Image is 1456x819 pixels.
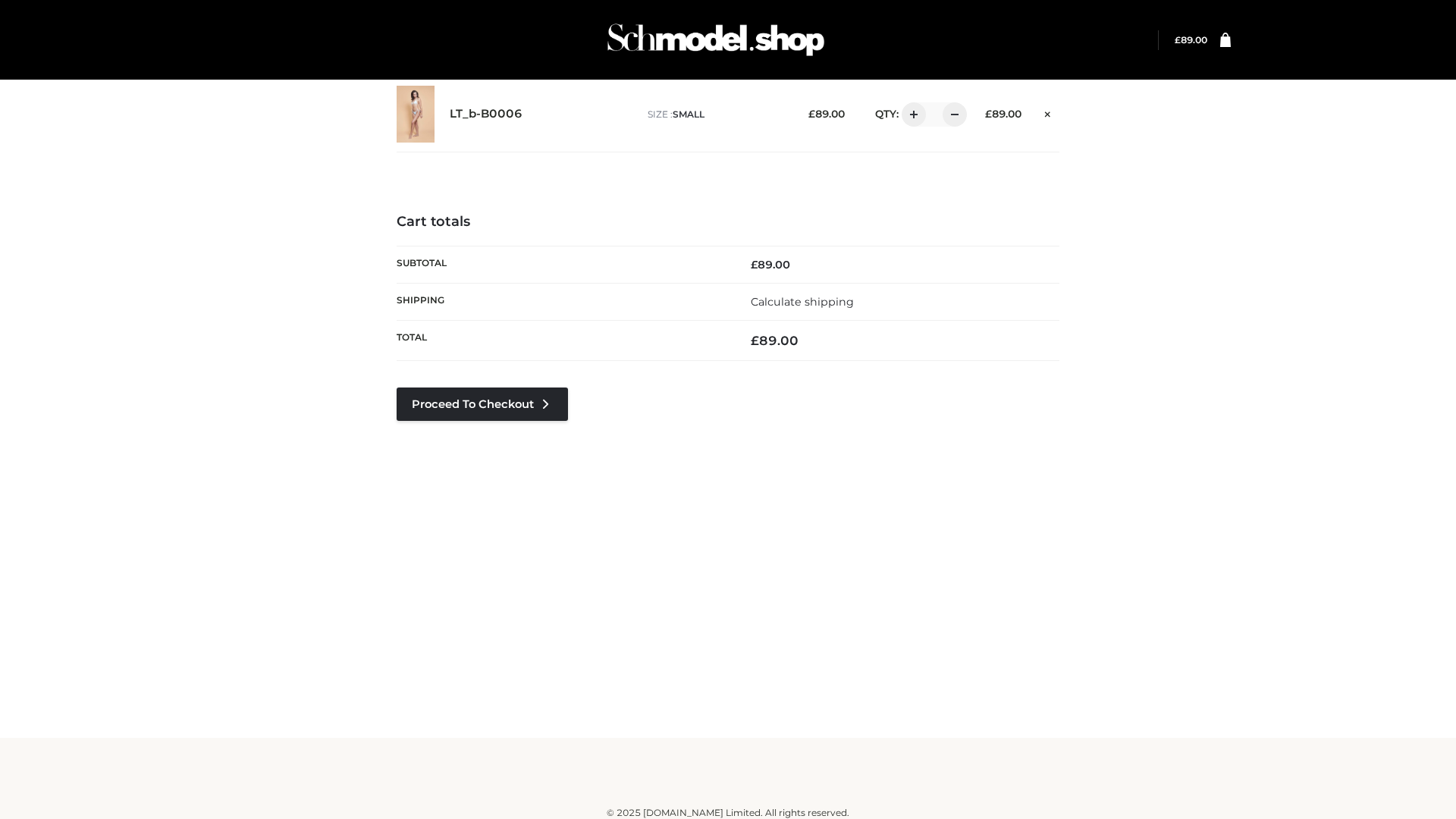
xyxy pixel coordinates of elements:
a: £89.00 [1175,34,1207,45]
bdi: 89.00 [751,258,790,271]
th: Total [397,321,728,361]
span: £ [751,258,758,271]
span: SMALL [673,108,704,120]
a: LT_b-B0006 [450,107,522,121]
a: Proceed to Checkout [397,388,568,421]
bdi: 89.00 [1175,34,1207,45]
a: Calculate shipping [751,295,854,309]
span: £ [1175,34,1181,45]
a: Remove this item [1037,102,1059,122]
bdi: 89.00 [985,108,1021,120]
bdi: 89.00 [808,108,845,120]
span: £ [808,108,815,120]
img: Schmodel Admin 964 [602,10,830,70]
p: size : [648,108,785,121]
span: £ [985,108,992,120]
th: Shipping [397,283,728,320]
h4: Cart totals [397,214,1059,231]
bdi: 89.00 [751,333,799,348]
th: Subtotal [397,246,728,283]
span: £ [751,333,759,348]
div: QTY: [860,102,962,127]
